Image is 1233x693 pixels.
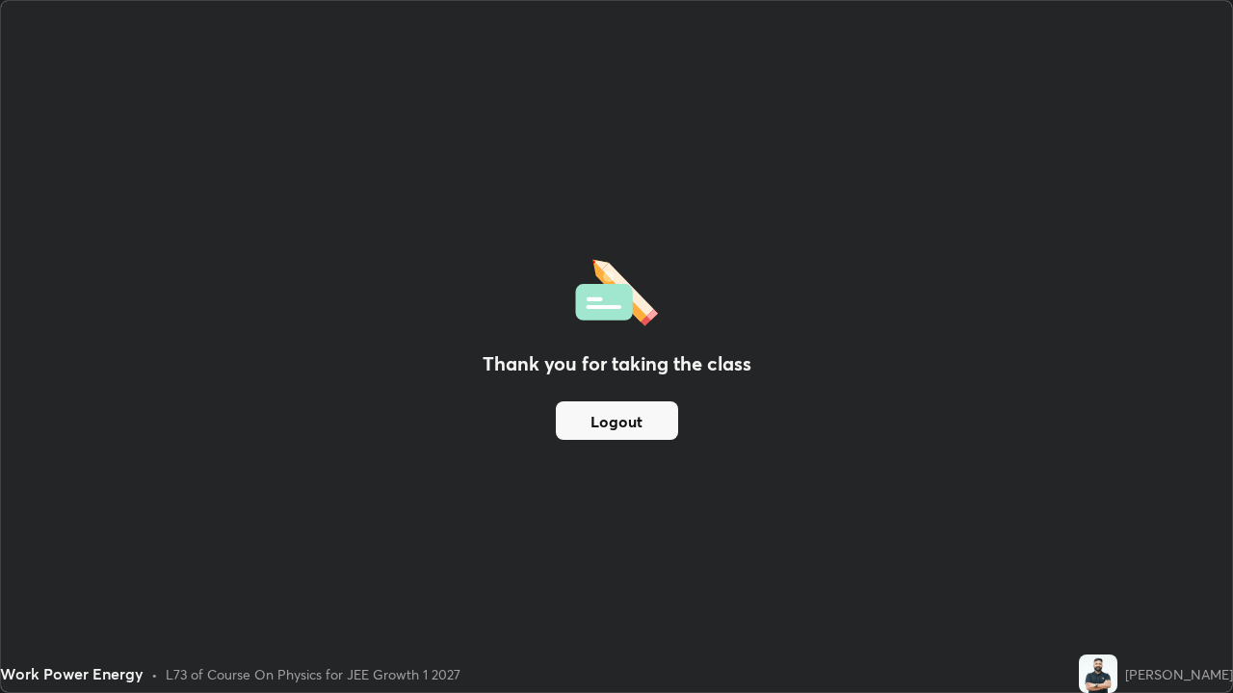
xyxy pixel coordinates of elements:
[483,349,751,378] h2: Thank you for taking the class
[166,664,460,684] div: L73 of Course On Physics for JEE Growth 1 2027
[151,664,158,684] div: •
[556,401,678,440] button: Logout
[1079,654,1117,693] img: a52c51f543ea4b2fa32221ed82e60da0.jpg
[1125,664,1233,684] div: [PERSON_NAME]
[575,253,658,326] img: offlineFeedback.1438e8b3.svg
